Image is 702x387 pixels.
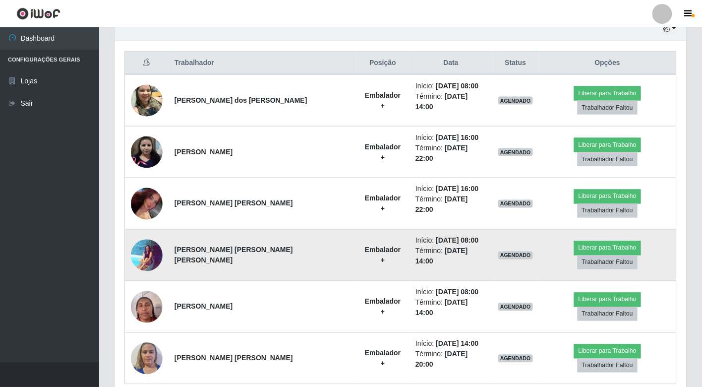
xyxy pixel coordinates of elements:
img: 1737744028032.jpeg [131,286,163,328]
strong: [PERSON_NAME] [PERSON_NAME] [PERSON_NAME] [175,246,293,264]
strong: Embalador + [365,298,401,316]
img: 1725571179961.jpeg [131,136,163,168]
img: 1748991397943.jpeg [131,239,163,271]
img: 1749348201496.jpeg [131,176,163,231]
time: [DATE] 08:00 [436,82,478,90]
button: Trabalhador Faltou [578,204,638,218]
th: Status [492,52,539,75]
th: Data [409,52,492,75]
th: Opções [539,52,677,75]
button: Liberar para Trabalho [574,241,641,255]
li: Início: [415,81,486,91]
strong: [PERSON_NAME] [PERSON_NAME] [175,354,293,362]
strong: Embalador + [365,194,401,213]
button: Trabalhador Faltou [578,307,638,321]
strong: [PERSON_NAME] [PERSON_NAME] [175,199,293,207]
time: [DATE] 16:00 [436,185,478,193]
span: AGENDADO [498,303,533,311]
li: Término: [415,194,486,215]
li: Término: [415,143,486,164]
time: [DATE] 16:00 [436,133,478,141]
strong: [PERSON_NAME] [175,303,233,311]
li: Início: [415,287,486,298]
li: Início: [415,132,486,143]
img: CoreUI Logo [16,7,60,20]
button: Trabalhador Faltou [578,101,638,115]
time: [DATE] 08:00 [436,288,478,296]
li: Início: [415,184,486,194]
span: AGENDADO [498,200,533,208]
span: AGENDADO [498,148,533,156]
time: [DATE] 14:00 [436,340,478,348]
li: Término: [415,349,486,370]
th: Posição [356,52,409,75]
li: Início: [415,339,486,349]
button: Trabalhador Faltou [578,152,638,166]
strong: Embalador + [365,246,401,264]
button: Trabalhador Faltou [578,359,638,373]
button: Liberar para Trabalho [574,86,641,100]
button: Trabalhador Faltou [578,256,638,269]
li: Término: [415,246,486,267]
button: Liberar para Trabalho [574,293,641,307]
strong: Embalador + [365,91,401,110]
li: Término: [415,91,486,112]
strong: [PERSON_NAME] [175,148,233,156]
li: Término: [415,298,486,319]
strong: [PERSON_NAME] dos [PERSON_NAME] [175,96,307,104]
span: AGENDADO [498,355,533,363]
span: AGENDADO [498,252,533,259]
strong: Embalador + [365,143,401,161]
th: Trabalhador [169,52,356,75]
img: 1745102593554.jpeg [131,79,163,122]
strong: Embalador + [365,349,401,368]
li: Início: [415,236,486,246]
button: Liberar para Trabalho [574,344,641,358]
time: [DATE] 08:00 [436,237,478,245]
button: Liberar para Trabalho [574,138,641,152]
span: AGENDADO [498,97,533,105]
img: 1752868236583.jpeg [131,337,163,380]
button: Liberar para Trabalho [574,190,641,203]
